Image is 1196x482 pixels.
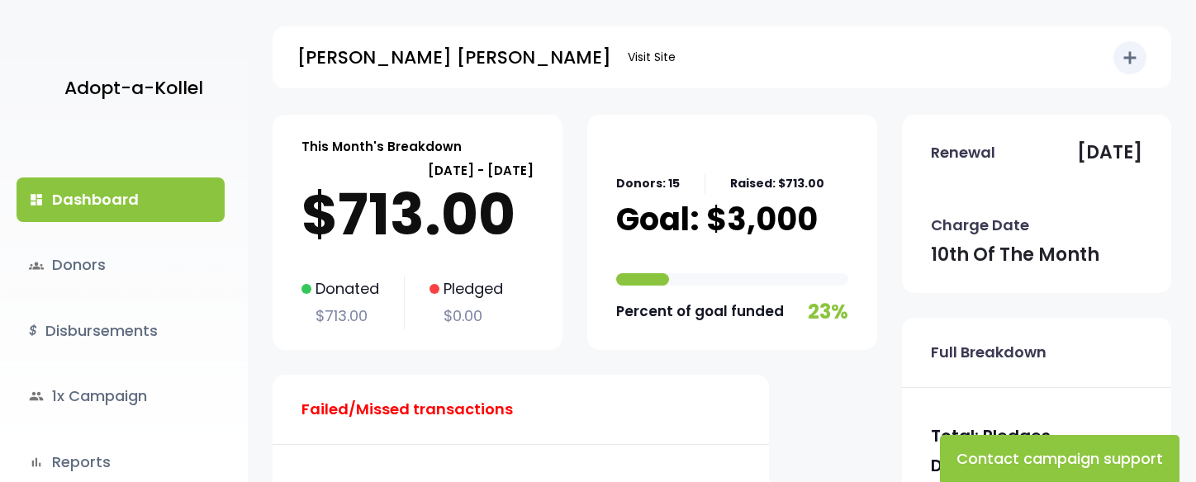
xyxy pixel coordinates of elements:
p: 23% [808,294,848,329]
p: Full Breakdown [931,339,1046,366]
a: dashboardDashboard [17,177,225,222]
p: Renewal [931,139,995,166]
a: group1x Campaign [17,374,225,418]
p: Donors: 15 [616,173,680,194]
p: Donated [301,276,379,302]
p: 10th of the month [931,239,1099,272]
p: Charge Date [931,212,1029,239]
i: $ [29,319,37,343]
p: Adopt-a-Kollel [64,72,203,105]
p: This Month's Breakdown [301,135,462,158]
span: groups [29,258,44,273]
a: Adopt-a-Kollel [56,48,203,128]
p: $713.00 [301,182,534,248]
p: Failed/Missed transactions [301,396,513,423]
button: Contact campaign support [940,435,1179,482]
i: dashboard [29,192,44,207]
p: [PERSON_NAME] [PERSON_NAME] [297,41,611,74]
i: group [29,389,44,404]
a: Visit Site [619,41,684,73]
p: $0.00 [430,303,503,329]
p: Raised: $713.00 [730,173,824,194]
p: Percent of goal funded [616,299,784,324]
p: Goal: $3,000 [616,203,818,235]
a: $Disbursements [17,309,225,353]
button: add [1113,41,1146,74]
p: $713.00 [301,303,379,329]
p: [DATE] - [DATE] [301,159,534,182]
i: bar_chart [29,455,44,470]
p: Pledged [430,276,503,302]
i: add [1120,48,1140,68]
a: groupsDonors [17,243,225,287]
p: [DATE] [1077,136,1142,169]
p: Total: Pledges, Donations [931,421,1142,480]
